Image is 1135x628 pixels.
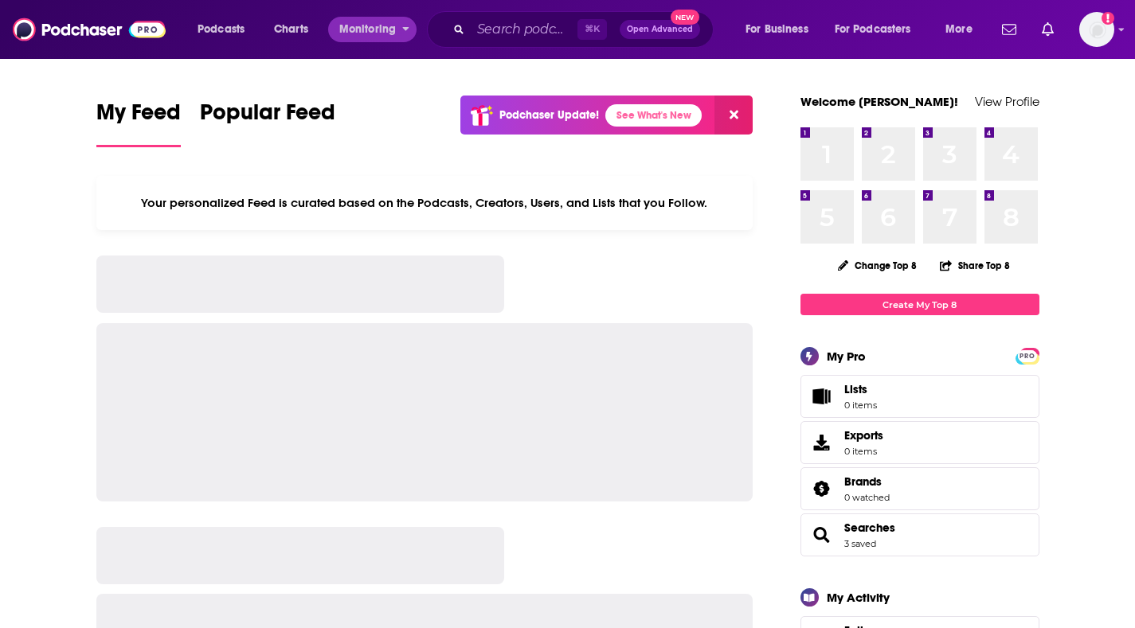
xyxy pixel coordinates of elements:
button: open menu [934,17,992,42]
button: Change Top 8 [828,255,927,275]
a: View Profile [975,94,1039,109]
button: open menu [824,17,934,42]
div: Your personalized Feed is curated based on the Podcasts, Creators, Users, and Lists that you Follow. [96,176,753,230]
button: Share Top 8 [939,250,1011,281]
div: Search podcasts, credits, & more... [442,11,729,48]
span: Exports [844,428,883,443]
a: Searches [844,521,895,535]
a: Searches [806,524,838,546]
span: For Business [746,18,808,41]
p: Podchaser Update! [499,108,599,122]
span: Lists [844,382,867,396]
img: Podchaser - Follow, Share and Rate Podcasts [13,14,166,45]
input: Search podcasts, credits, & more... [471,17,577,42]
a: Welcome [PERSON_NAME]! [800,94,958,109]
a: 0 watched [844,492,890,503]
span: Searches [800,513,1039,556]
span: 0 items [844,400,877,411]
button: open menu [734,17,828,42]
span: Open Advanced [627,25,693,33]
div: My Activity [827,590,890,605]
a: Create My Top 8 [800,294,1039,315]
span: Brands [800,467,1039,510]
button: Show profile menu [1079,12,1114,47]
span: Lists [844,382,877,396]
a: Show notifications dropdown [996,16,1023,43]
a: Brands [806,478,838,500]
img: User Profile [1079,12,1114,47]
span: For Podcasters [835,18,911,41]
span: Podcasts [198,18,245,41]
span: Logged in as AllisonGren [1079,12,1114,47]
span: Exports [806,431,838,454]
span: Popular Feed [200,99,335,135]
button: open menu [328,17,417,42]
a: Brands [844,474,890,489]
span: New [671,10,699,25]
a: 3 saved [844,538,876,549]
a: Charts [264,17,318,42]
button: open menu [186,17,265,42]
span: Lists [806,385,838,408]
a: PRO [1018,349,1037,361]
svg: Add a profile image [1102,12,1114,25]
span: My Feed [96,99,181,135]
a: Exports [800,421,1039,464]
div: My Pro [827,349,866,364]
a: Show notifications dropdown [1035,16,1060,43]
a: Lists [800,375,1039,418]
span: 0 items [844,446,883,457]
a: Popular Feed [200,99,335,147]
a: My Feed [96,99,181,147]
span: More [945,18,973,41]
span: ⌘ K [577,19,607,40]
span: Brands [844,474,882,489]
span: Monitoring [339,18,396,41]
button: Open AdvancedNew [620,20,700,39]
a: See What's New [605,104,702,127]
span: Charts [274,18,308,41]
